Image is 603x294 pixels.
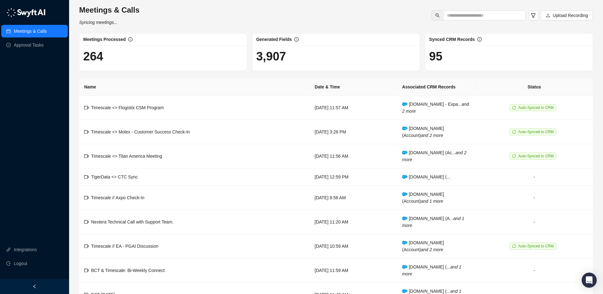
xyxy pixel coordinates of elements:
[14,39,44,51] a: Approval Tasks
[475,186,593,210] td: -
[79,78,310,96] th: Name
[310,78,397,96] th: Date & Time
[518,154,554,158] span: Auto-Synced to CRM
[421,133,443,138] i: and 2 more
[310,96,397,120] td: [DATE] 11:57 AM
[582,273,597,288] div: Open Intercom Messenger
[512,106,516,110] span: sync
[531,13,536,18] span: filter
[91,129,190,134] span: Timescale <> Molex - Customer Success Check-In
[83,37,126,42] span: Meetings Processed
[402,150,466,162] i: and 2 more
[256,49,416,64] h1: 3,907
[256,37,292,42] span: Generated Fields
[84,175,89,179] span: video-camera
[402,174,450,179] span: [DOMAIN_NAME] (...
[14,25,47,37] a: Meetings & Calls
[310,258,397,283] td: [DATE] 11:59 AM
[79,20,117,25] i: Syncing meetings...
[310,210,397,234] td: [DATE] 11:20 AM
[84,268,89,273] span: video-camera
[402,150,466,162] span: [DOMAIN_NAME] (Ac...
[14,243,37,256] a: Integrations
[83,49,243,64] h1: 264
[91,174,138,179] span: TigerData <> CTC Sync
[310,120,397,144] td: [DATE] 3:28 PM
[84,195,89,200] span: video-camera
[91,268,165,273] span: BCT & Timescale: Bi-Weekly Connect
[91,154,162,159] span: Timescale <> Titan America Meeting
[475,258,593,283] td: -
[402,216,464,228] span: [DOMAIN_NAME] (A...
[541,10,593,20] button: Upload Recording
[310,186,397,210] td: [DATE] 8:56 AM
[402,264,461,276] span: [DOMAIN_NAME] (...
[402,126,444,138] span: [DOMAIN_NAME] (Account)
[84,244,89,248] span: video-camera
[397,78,475,96] th: Associated CRM Records
[475,78,593,96] th: Status
[512,154,516,158] span: sync
[429,37,475,42] span: Synced CRM Records
[402,240,444,252] span: [DOMAIN_NAME] (Account)
[128,37,133,42] span: info-circle
[402,102,469,114] i: and 2 more
[91,244,158,249] span: Timescale // EA - PGAI Discussion
[421,247,443,252] i: and 2 more
[310,234,397,258] td: [DATE] 10:59 AM
[91,105,164,110] span: Timescale <> Flogistix CSM Program
[91,219,174,224] span: Nextera Technical Call with Support Team.
[421,199,443,204] i: and 1 more
[518,244,554,248] span: Auto-Synced to CRM
[402,102,469,114] span: [DOMAIN_NAME] - Expa...
[84,154,89,158] span: video-camera
[512,244,516,248] span: sync
[310,168,397,186] td: [DATE] 12:59 PM
[32,284,37,289] span: left
[84,220,89,224] span: video-camera
[546,13,550,18] span: upload
[91,195,144,200] span: Timescale // Axpo Check-In
[84,105,89,110] span: video-camera
[402,264,461,276] i: and 1 more
[294,37,299,42] span: info-circle
[402,192,444,204] span: [DOMAIN_NAME] (Account)
[518,105,554,110] span: Auto-Synced to CRM
[475,210,593,234] td: -
[435,13,440,18] span: search
[6,8,46,17] img: logo-05li4sbe.png
[477,37,482,42] span: info-circle
[553,12,588,19] span: Upload Recording
[14,257,27,270] span: Logout
[475,168,593,186] td: -
[518,130,554,134] span: Auto-Synced to CRM
[84,130,89,134] span: video-camera
[310,144,397,168] td: [DATE] 11:56 AM
[6,261,11,266] span: logout
[512,130,516,134] span: sync
[79,5,139,15] h3: Meetings & Calls
[402,216,464,228] i: and 1 more
[429,49,589,64] h1: 95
